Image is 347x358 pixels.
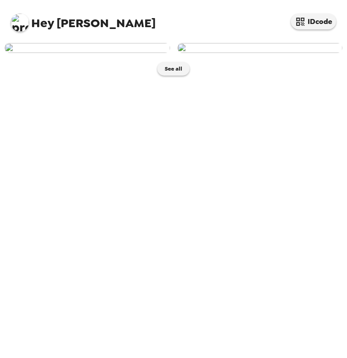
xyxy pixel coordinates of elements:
img: user-267131 [177,43,343,53]
button: See all [157,62,190,76]
span: [PERSON_NAME] [11,9,156,29]
span: Hey [31,15,54,31]
img: profile pic [11,14,29,32]
img: user-276271 [5,43,170,53]
button: IDcode [291,14,336,29]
